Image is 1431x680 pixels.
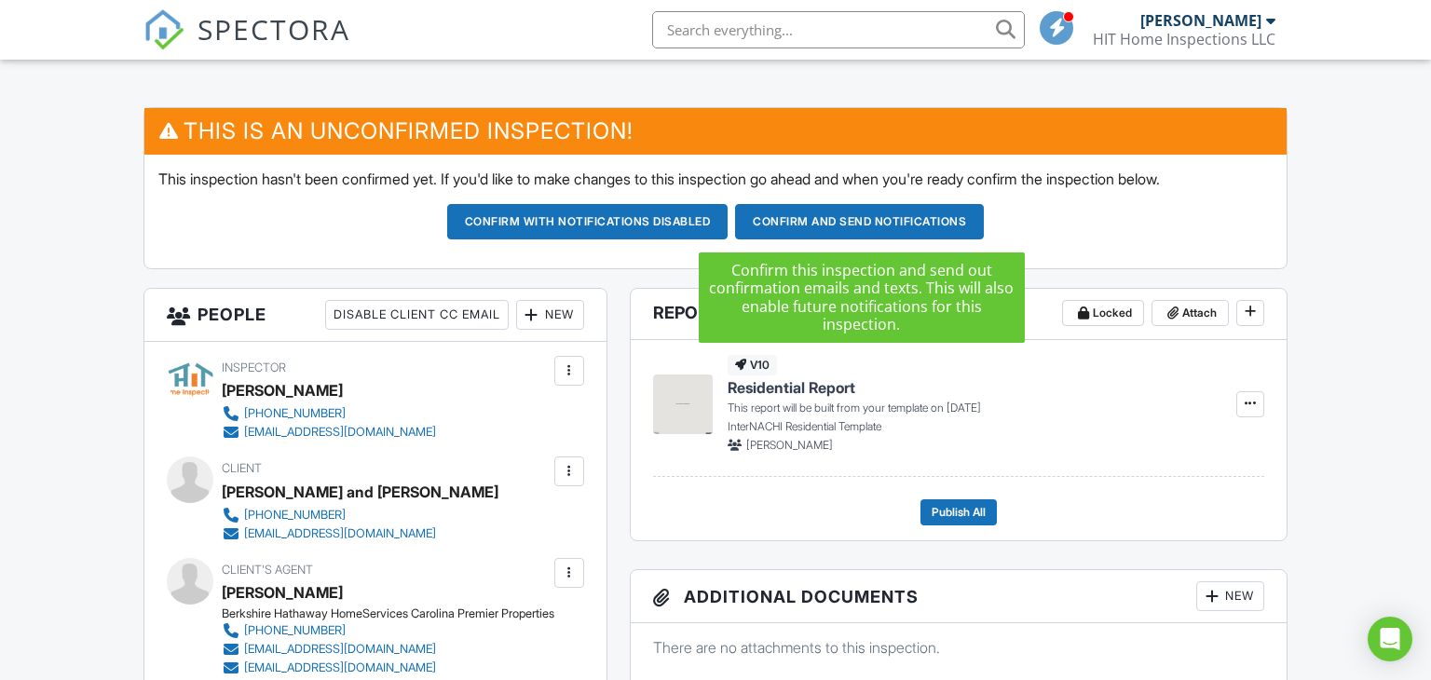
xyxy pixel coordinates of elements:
[143,25,350,64] a: SPECTORA
[447,204,729,239] button: Confirm with notifications disabled
[144,108,1288,154] h3: This is an Unconfirmed Inspection!
[222,606,554,621] div: Berkshire Hathaway HomeServices Carolina Premier Properties
[222,461,262,475] span: Client
[1093,30,1275,48] div: HIT Home Inspections LLC
[222,404,436,423] a: [PHONE_NUMBER]
[222,478,498,506] div: [PERSON_NAME] and [PERSON_NAME]
[244,526,436,541] div: [EMAIL_ADDRESS][DOMAIN_NAME]
[244,406,346,421] div: [PHONE_NUMBER]
[222,524,484,543] a: [EMAIL_ADDRESS][DOMAIN_NAME]
[222,376,343,404] div: [PERSON_NAME]
[652,11,1025,48] input: Search everything...
[653,637,1265,658] p: There are no attachments to this inspection.
[158,169,1274,189] p: This inspection hasn't been confirmed yet. If you'd like to make changes to this inspection go ah...
[222,578,343,606] a: [PERSON_NAME]
[1196,581,1264,611] div: New
[244,660,436,675] div: [EMAIL_ADDRESS][DOMAIN_NAME]
[631,570,1288,623] h3: Additional Documents
[1140,11,1261,30] div: [PERSON_NAME]
[222,621,539,640] a: [PHONE_NUMBER]
[222,360,286,374] span: Inspector
[222,506,484,524] a: [PHONE_NUMBER]
[144,289,606,342] h3: People
[222,659,539,677] a: [EMAIL_ADDRESS][DOMAIN_NAME]
[198,9,350,48] span: SPECTORA
[244,508,346,523] div: [PHONE_NUMBER]
[222,563,313,577] span: Client's Agent
[222,423,436,442] a: [EMAIL_ADDRESS][DOMAIN_NAME]
[244,623,346,638] div: [PHONE_NUMBER]
[244,425,436,440] div: [EMAIL_ADDRESS][DOMAIN_NAME]
[143,9,184,50] img: The Best Home Inspection Software - Spectora
[735,204,984,239] button: Confirm and send notifications
[516,300,584,330] div: New
[325,300,509,330] div: Disable Client CC Email
[222,640,539,659] a: [EMAIL_ADDRESS][DOMAIN_NAME]
[244,642,436,657] div: [EMAIL_ADDRESS][DOMAIN_NAME]
[1368,617,1412,661] div: Open Intercom Messenger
